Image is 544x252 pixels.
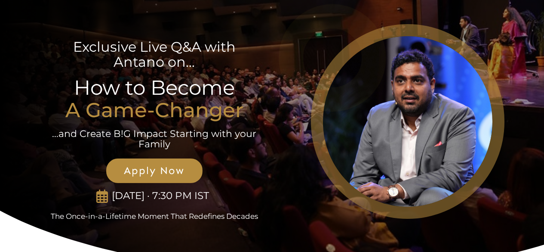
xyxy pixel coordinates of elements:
[116,165,193,177] span: Apply Now
[51,129,257,149] p: ...and Create B!G Impact Starting with your Family
[40,212,269,221] p: The Once-in-a-Lifetime Moment That Redefines Decades
[106,159,203,183] a: Apply Now
[74,75,235,100] span: How to Become
[108,190,212,202] p: [DATE] · 7:30 PM IST
[65,98,243,122] strong: A Game-Changer
[73,38,236,70] span: Exclusive Live Q&A with Antano on...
